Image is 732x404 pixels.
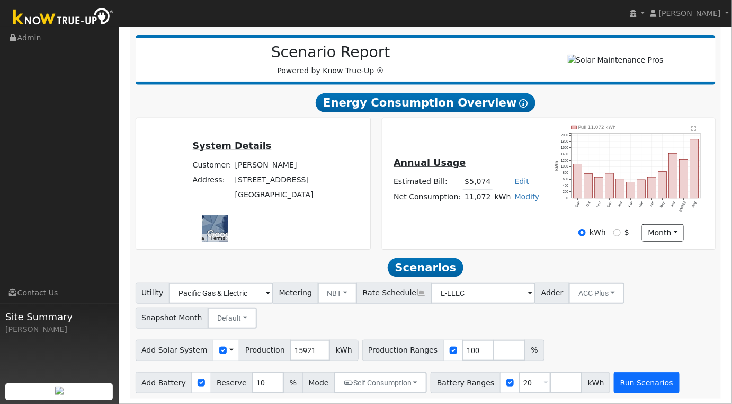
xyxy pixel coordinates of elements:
[561,146,569,150] text: 1600
[561,139,569,143] text: 1800
[690,139,699,198] rect: onclick=""
[5,310,113,324] span: Site Summary
[5,324,113,335] div: [PERSON_NAME]
[659,9,721,17] span: [PERSON_NAME]
[463,174,493,190] td: $5,074
[316,93,535,112] span: Energy Consumption Overview
[616,179,624,198] rect: onclick=""
[493,189,513,205] td: kWh
[563,190,568,194] text: 200
[613,229,621,236] input: $
[204,228,239,242] img: Google
[561,159,569,162] text: 1200
[561,152,569,156] text: 1400
[649,201,656,208] text: Apr
[658,172,667,198] rect: onclick=""
[515,177,529,186] a: Edit
[211,372,253,393] span: Reserve
[659,201,666,209] text: May
[204,228,239,242] a: Open this area in Google Maps (opens a new window)
[136,340,214,361] span: Add Solar System
[606,201,613,208] text: Dec
[568,55,664,66] img: Solar Maintenance Pros
[671,201,676,208] text: Jun
[637,180,646,198] rect: onclick=""
[210,235,225,241] a: Terms (opens in new tab)
[680,160,688,199] rect: onclick=""
[561,165,569,169] text: 1000
[596,201,602,208] text: Nov
[669,154,677,199] rect: onclick=""
[569,283,624,304] button: ACC Plus
[520,99,528,108] i: Show Help
[563,171,568,175] text: 800
[578,229,586,236] input: kWh
[431,372,501,393] span: Battery Ranges
[585,201,591,207] text: Oct
[638,201,644,208] text: Mar
[388,258,463,277] span: Scenarios
[463,189,493,205] td: 11,072
[590,227,606,238] label: kWh
[191,172,233,187] td: Address:
[8,6,119,30] img: Know True-Up
[233,157,315,172] td: [PERSON_NAME]
[561,133,569,137] text: 2000
[575,201,581,208] text: Sep
[329,340,358,361] span: kWh
[208,308,257,329] button: Default
[574,164,582,198] rect: onclick=""
[239,340,291,361] span: Production
[642,224,684,242] button: month
[136,308,209,329] span: Snapshot Month
[627,182,635,198] rect: onclick=""
[141,43,521,76] div: Powered by Know True-Up ®
[318,283,358,304] button: NBT
[431,283,535,304] input: Select a Rate Schedule
[567,196,569,200] text: 0
[283,372,302,393] span: %
[233,187,315,202] td: [GEOGRAPHIC_DATA]
[617,201,623,208] text: Jan
[563,184,568,188] text: 400
[525,340,544,361] span: %
[691,201,698,208] text: Aug
[692,126,697,131] text: 
[233,172,315,187] td: [STREET_ADDRESS]
[578,125,616,130] text: Pull 11,072 kWh
[136,283,170,304] span: Utility
[624,227,629,238] label: $
[679,201,687,213] text: [DATE]
[302,372,335,393] span: Mode
[648,178,656,199] rect: onclick=""
[392,189,463,205] td: Net Consumption:
[582,372,610,393] span: kWh
[362,340,444,361] span: Production Ranges
[55,387,64,395] img: retrieve
[394,157,466,168] u: Annual Usage
[614,372,679,393] button: Run Scenarios
[554,161,559,171] text: kWh
[628,201,633,208] text: Feb
[515,192,540,201] a: Modify
[605,173,614,198] rect: onclick=""
[169,283,273,304] input: Select a Utility
[584,174,593,199] rect: onclick=""
[146,43,515,62] h2: Scenario Report
[356,283,432,304] span: Rate Schedule
[273,283,318,304] span: Metering
[191,157,233,172] td: Customer:
[595,178,603,199] rect: onclick=""
[535,283,569,304] span: Adder
[392,174,463,190] td: Estimated Bill:
[136,372,192,393] span: Add Battery
[193,140,272,151] u: System Details
[334,372,427,393] button: Self Consumption
[563,178,568,181] text: 600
